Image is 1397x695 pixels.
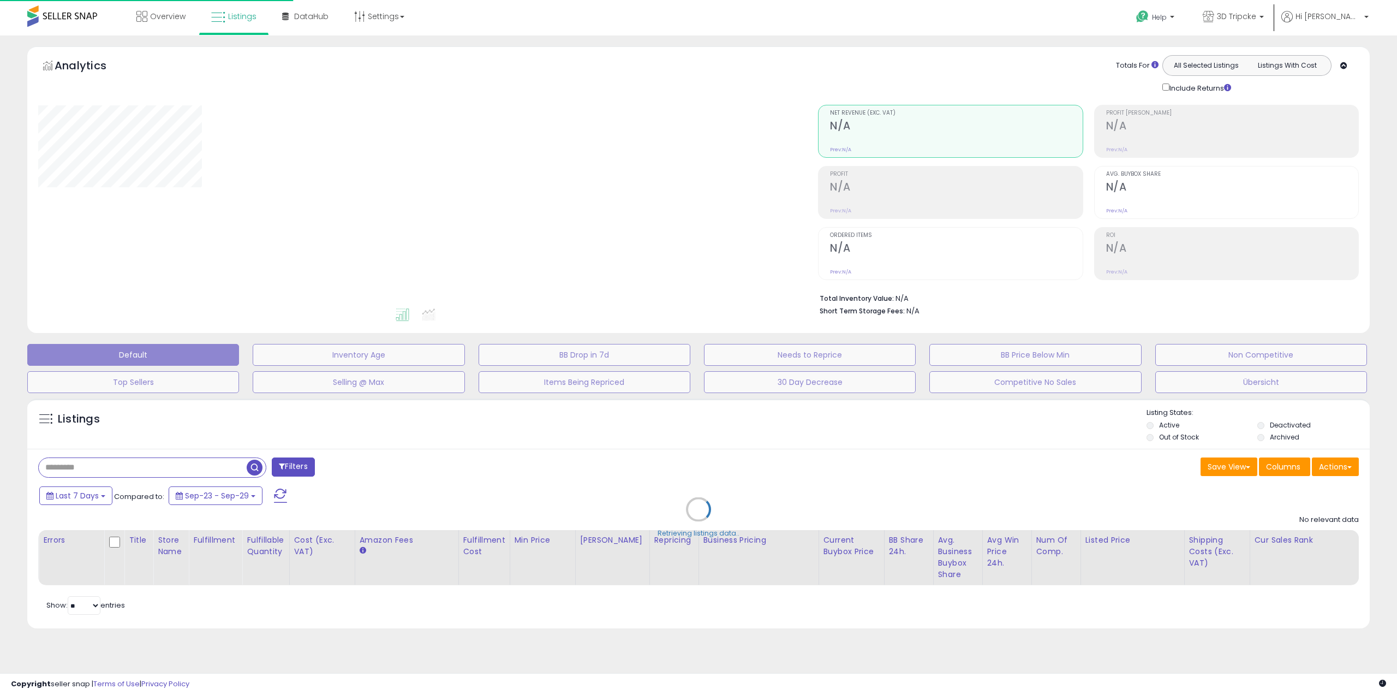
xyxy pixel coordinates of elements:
button: BB Drop in 7d [479,344,690,366]
h2: N/A [1106,120,1358,134]
small: Prev: N/A [830,269,851,275]
span: 3D Tripcke [1217,11,1256,22]
button: Top Sellers [27,371,239,393]
span: N/A [906,306,920,316]
button: Competitive No Sales [929,371,1141,393]
small: Prev: N/A [1106,269,1127,275]
span: Hi [PERSON_NAME] [1295,11,1361,22]
button: BB Price Below Min [929,344,1141,366]
button: Selling @ Max [253,371,464,393]
small: Prev: N/A [830,146,851,153]
button: Listings With Cost [1246,58,1328,73]
button: Needs to Reprice [704,344,916,366]
span: Avg. Buybox Share [1106,171,1358,177]
i: Get Help [1136,10,1149,23]
span: Listings [228,11,256,22]
h2: N/A [1106,242,1358,257]
div: Totals For [1116,61,1159,71]
span: Profit [PERSON_NAME] [1106,110,1358,116]
h2: N/A [830,120,1082,134]
span: Help [1152,13,1167,22]
h5: Analytics [55,58,128,76]
h2: N/A [830,242,1082,257]
button: Übersicht [1155,371,1367,393]
button: 30 Day Decrease [704,371,916,393]
li: N/A [820,291,1351,304]
span: DataHub [294,11,329,22]
h2: N/A [1106,181,1358,195]
small: Prev: N/A [1106,146,1127,153]
b: Short Term Storage Fees: [820,306,905,316]
span: Overview [150,11,186,22]
small: Prev: N/A [1106,207,1127,214]
a: Hi [PERSON_NAME] [1281,11,1369,35]
div: Retrieving listings data.. [658,528,739,538]
button: Items Being Repriced [479,371,690,393]
span: Profit [830,171,1082,177]
span: Ordered Items [830,233,1082,239]
h2: N/A [830,181,1082,195]
small: Prev: N/A [830,207,851,214]
button: Non Competitive [1155,344,1367,366]
button: All Selected Listings [1166,58,1247,73]
div: Include Returns [1154,81,1244,94]
span: ROI [1106,233,1358,239]
b: Total Inventory Value: [820,294,894,303]
button: Default [27,344,239,366]
button: Inventory Age [253,344,464,366]
span: Net Revenue (Exc. VAT) [830,110,1082,116]
a: Help [1127,2,1185,35]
